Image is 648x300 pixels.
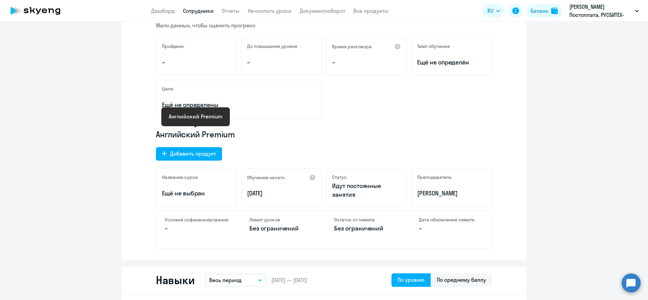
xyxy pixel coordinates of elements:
[209,276,242,284] p: Весь период
[569,3,632,19] p: [PERSON_NAME] Постоплата, РУСБИТЕХ-АСТРА, ООО
[247,43,297,49] h5: До повышения уровня
[222,7,240,14] a: Отчеты
[162,101,316,109] p: Ещё не определены
[526,4,562,18] button: Балансbalance
[332,44,372,50] h5: Время разговора
[156,147,222,161] button: Добавить продукт
[248,7,292,14] a: Начислить уроки
[334,217,399,223] h4: Остаток от лимита
[417,189,486,198] p: [PERSON_NAME]
[332,174,347,180] h5: Статус
[205,274,266,287] button: Весь период
[156,22,492,29] p: Мало данных, чтобы оценить прогресс
[332,58,401,67] p: –
[247,189,316,198] p: [DATE]
[417,58,486,67] span: Ещё не определён
[332,182,401,199] p: Идут постоянные занятия
[487,7,493,15] span: RU
[483,4,505,18] button: RU
[417,43,450,49] h5: Темп обучения
[162,58,231,67] p: –
[334,224,399,233] p: Без ограничений
[249,217,314,223] h4: Лимит уроков
[162,189,231,198] p: Ещё не выбран
[398,276,425,284] div: По уровню
[419,217,483,223] h4: Дата обновления лимита
[169,112,222,120] div: Английский Premium
[156,273,194,287] h2: Навыки
[162,174,198,180] h5: Название курса
[566,3,642,19] button: [PERSON_NAME] Постоплата, РУСБИТЕХ-АСТРА, ООО
[417,174,452,180] h5: Преподаватель
[300,7,345,14] a: Документооборот
[162,86,173,92] h5: Цели
[551,7,558,14] img: balance
[165,217,229,223] h4: Условия софинансирования
[156,129,235,140] span: Английский Premium
[247,174,285,181] h5: Обучение начато
[353,7,388,14] a: Все продукты
[247,58,316,67] p: –
[249,224,314,233] p: Без ограничений
[151,7,175,14] a: Дашборд
[183,7,214,14] a: Сотрудники
[437,276,486,284] div: По среднему баллу
[165,224,229,233] p: –
[531,7,548,15] div: Баланс
[170,149,216,158] div: Добавить продукт
[162,43,184,49] h5: Пройдено
[271,276,307,284] span: [DATE] — [DATE]
[419,224,483,233] p: –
